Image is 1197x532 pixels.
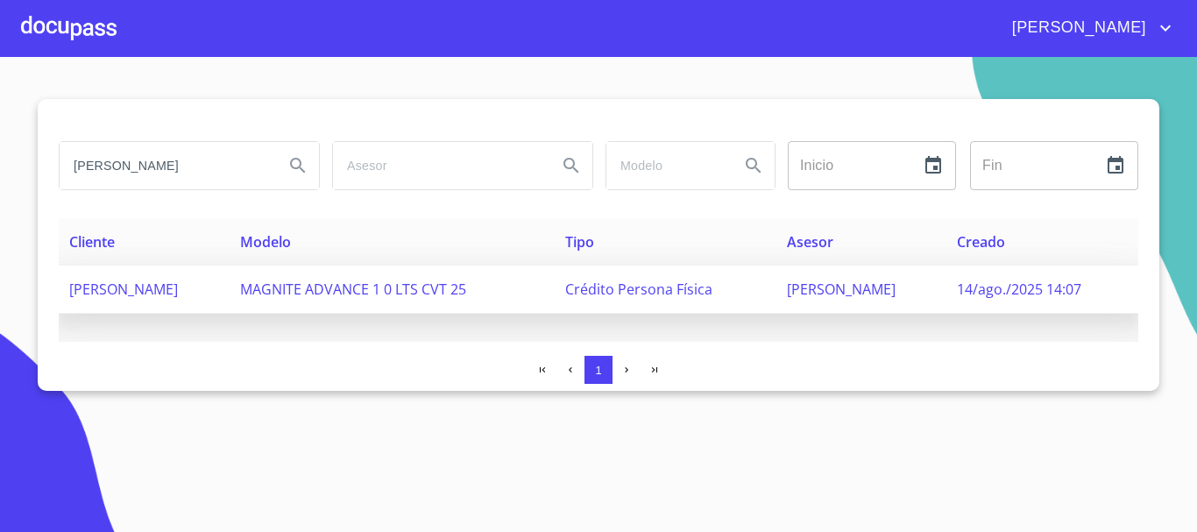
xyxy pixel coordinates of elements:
span: 14/ago./2025 14:07 [957,280,1081,299]
input: search [60,142,270,189]
span: 1 [595,364,601,377]
button: Search [277,145,319,187]
input: search [333,142,543,189]
span: MAGNITE ADVANCE 1 0 LTS CVT 25 [240,280,466,299]
button: Search [733,145,775,187]
span: Tipo [565,232,594,252]
button: 1 [584,356,613,384]
span: Cliente [69,232,115,252]
input: search [606,142,726,189]
button: Search [550,145,592,187]
span: [PERSON_NAME] [787,280,896,299]
span: [PERSON_NAME] [69,280,178,299]
span: Creado [957,232,1005,252]
button: account of current user [999,14,1176,42]
span: Asesor [787,232,833,252]
span: Crédito Persona Física [565,280,712,299]
span: [PERSON_NAME] [999,14,1155,42]
span: Modelo [240,232,291,252]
